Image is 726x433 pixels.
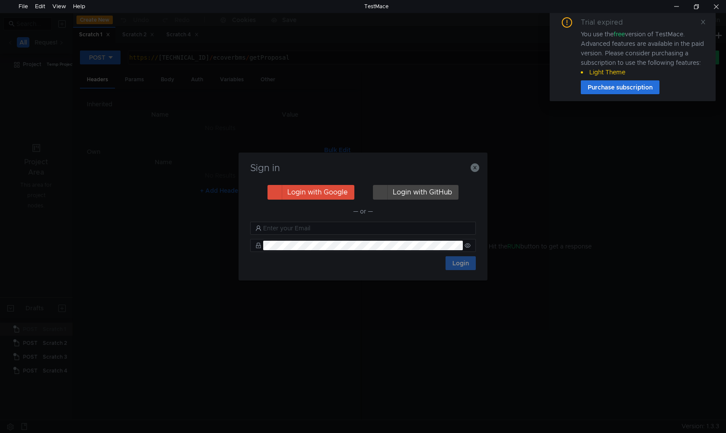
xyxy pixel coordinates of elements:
[263,223,471,233] input: Enter your Email
[267,185,354,200] button: Login with Google
[581,17,633,28] div: Trial expired
[581,67,705,77] li: Light Theme
[614,30,625,38] span: free
[250,206,476,216] div: — or —
[581,29,705,77] div: You use the version of TestMace. Advanced features are available in the paid version. Please cons...
[581,80,659,94] button: Purchase subscription
[249,163,477,173] h3: Sign in
[373,185,459,200] button: Login with GitHub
